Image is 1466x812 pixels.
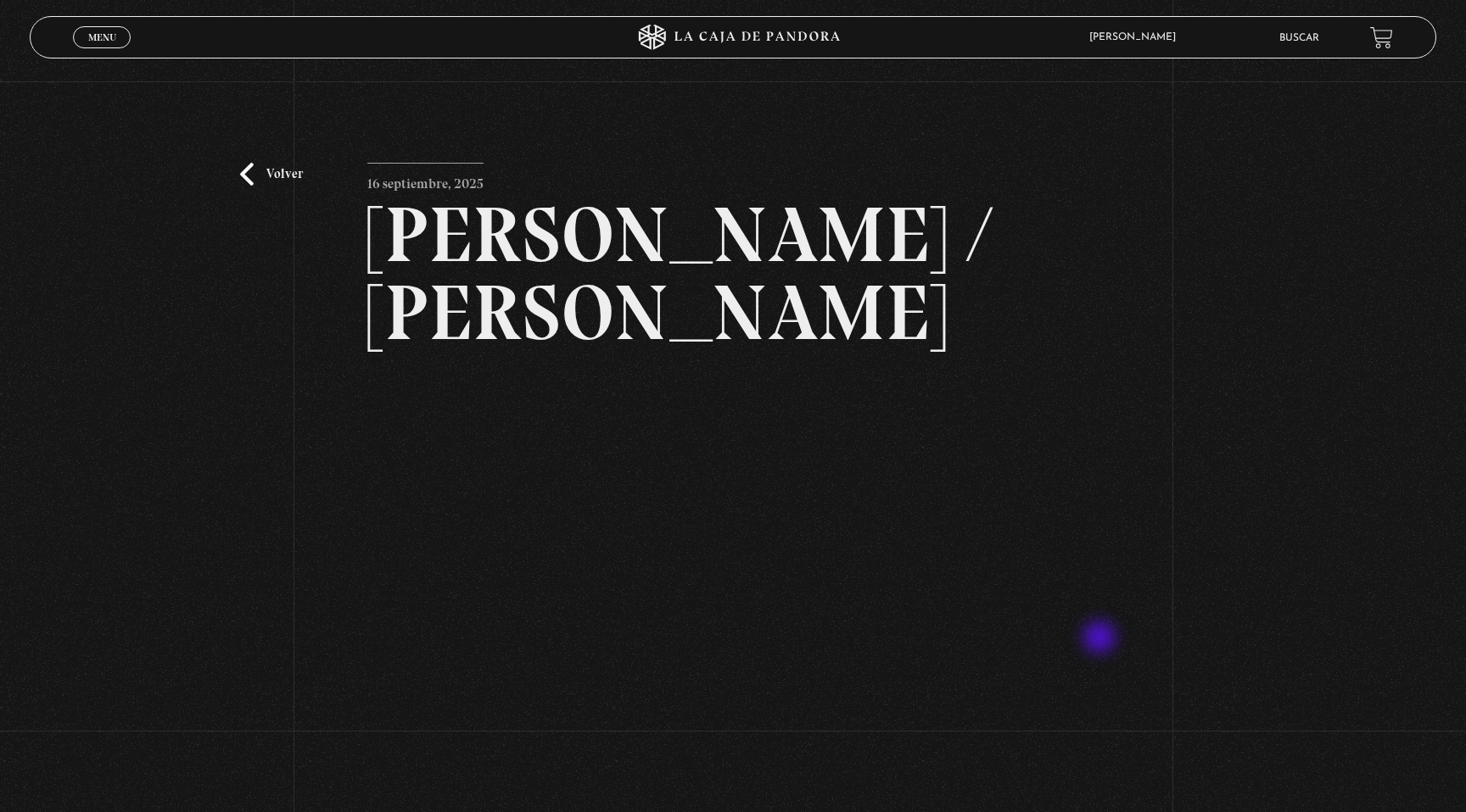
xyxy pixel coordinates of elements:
[88,32,116,42] span: Menu
[367,163,484,197] p: 16 septiembre, 2025
[1081,32,1193,42] span: [PERSON_NAME]
[82,47,122,58] span: Cerrar
[240,163,303,186] a: Volver
[1370,26,1393,49] a: View your shopping cart
[367,196,1099,352] h2: [PERSON_NAME] / [PERSON_NAME]
[1279,33,1319,43] a: Buscar
[367,377,1099,788] iframe: To enrich screen reader interactions, please activate Accessibility in Grammarly extension settings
